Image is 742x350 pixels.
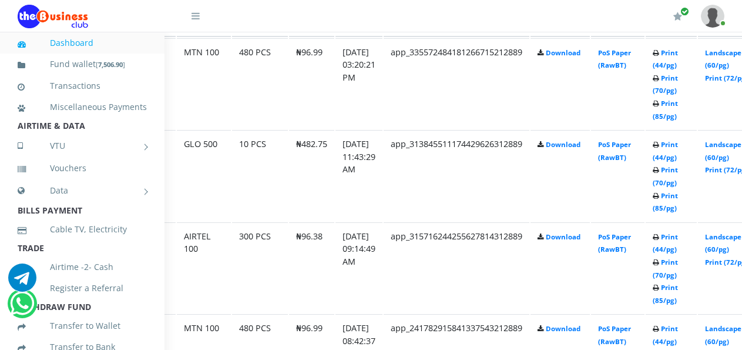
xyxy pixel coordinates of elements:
[653,48,678,70] a: Print (44/pg)
[18,155,147,182] a: Vouchers
[335,222,382,314] td: [DATE] 09:14:49 AM
[598,48,631,70] a: PoS Paper (RawBT)
[546,232,580,241] a: Download
[598,140,631,162] a: PoS Paper (RawBT)
[18,29,147,56] a: Dashboard
[653,99,678,121] a: Print (85/pg)
[598,232,631,254] a: PoS Paper (RawBT)
[653,74,678,95] a: Print (70/pg)
[653,324,678,346] a: Print (44/pg)
[10,298,34,318] a: Chat for support
[18,51,147,78] a: Fund wallet[7,506.90]
[653,140,678,162] a: Print (44/pg)
[18,312,147,339] a: Transfer to Wallet
[705,324,741,346] a: Landscape (60/pg)
[653,232,678,254] a: Print (44/pg)
[289,222,334,314] td: ₦96.38
[177,130,231,221] td: GLO 500
[653,165,678,187] a: Print (70/pg)
[705,140,741,162] a: Landscape (60/pg)
[705,232,741,254] a: Landscape (60/pg)
[232,130,288,221] td: 10 PCS
[335,38,382,129] td: [DATE] 03:20:21 PM
[705,48,741,70] a: Landscape (60/pg)
[18,5,88,28] img: Logo
[177,222,231,314] td: AIRTEL 100
[18,275,147,302] a: Register a Referral
[18,176,147,205] a: Data
[177,38,231,129] td: MTN 100
[232,38,288,129] td: 480 PCS
[18,216,147,243] a: Cable TV, Electricity
[653,258,678,279] a: Print (70/pg)
[384,38,529,129] td: app_335572484181266715212889
[384,130,529,221] td: app_313845511174429626312889
[680,7,689,16] span: Renew/Upgrade Subscription
[384,222,529,314] td: app_315716244255627814312889
[8,272,36,292] a: Chat for support
[598,324,631,346] a: PoS Paper (RawBT)
[98,60,123,69] b: 7,506.90
[289,38,334,129] td: ₦96.99
[232,222,288,314] td: 300 PCS
[546,140,580,149] a: Download
[18,72,147,99] a: Transactions
[18,131,147,161] a: VTU
[546,324,580,333] a: Download
[653,191,678,213] a: Print (85/pg)
[546,48,580,57] a: Download
[289,130,334,221] td: ₦482.75
[653,283,678,305] a: Print (85/pg)
[701,5,724,28] img: User
[335,130,382,221] td: [DATE] 11:43:29 AM
[18,254,147,281] a: Airtime -2- Cash
[18,94,147,121] a: Miscellaneous Payments
[673,12,682,21] i: Renew/Upgrade Subscription
[96,60,125,69] small: [ ]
